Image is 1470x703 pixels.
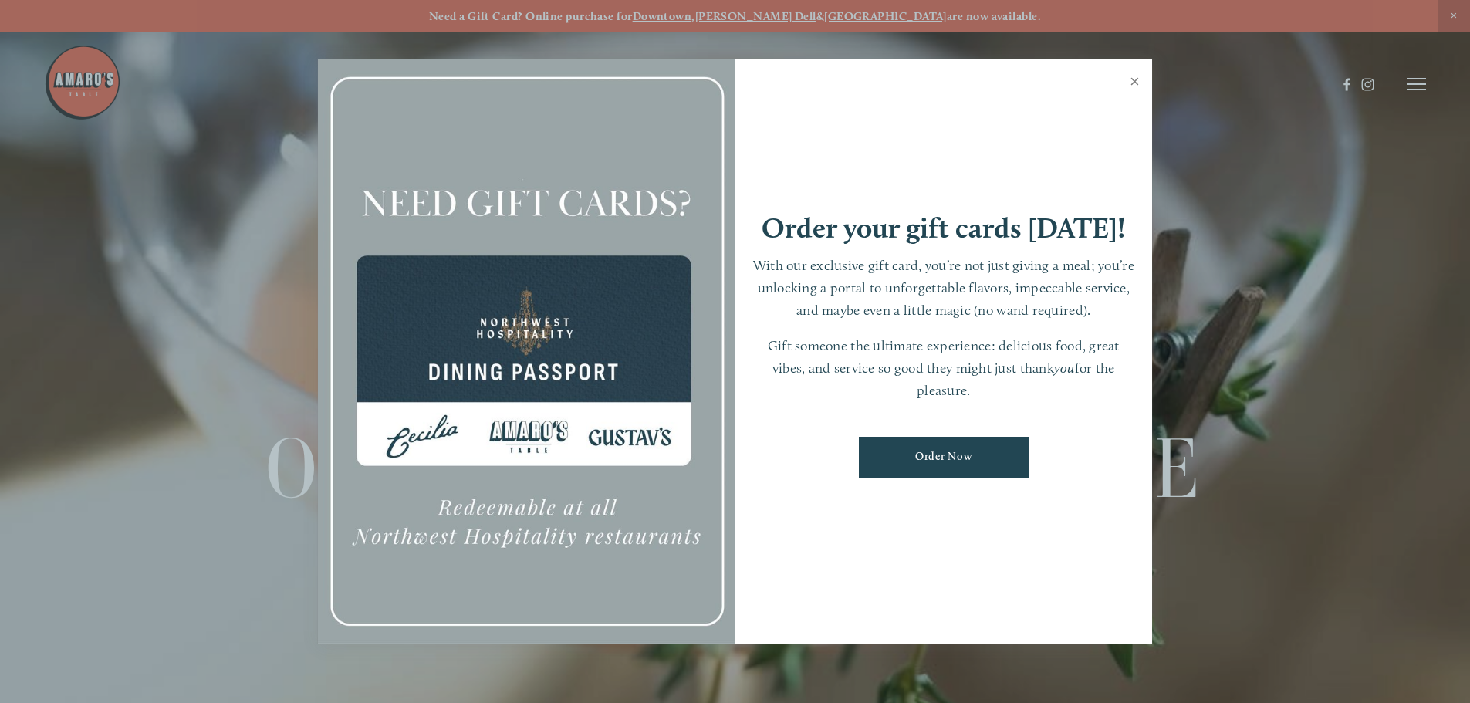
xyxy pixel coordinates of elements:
a: Order Now [859,437,1029,478]
h1: Order your gift cards [DATE]! [762,214,1126,242]
p: With our exclusive gift card, you’re not just giving a meal; you’re unlocking a portal to unforge... [751,255,1137,321]
em: you [1054,360,1075,376]
p: Gift someone the ultimate experience: delicious food, great vibes, and service so good they might... [751,335,1137,401]
a: Close [1120,62,1150,105]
